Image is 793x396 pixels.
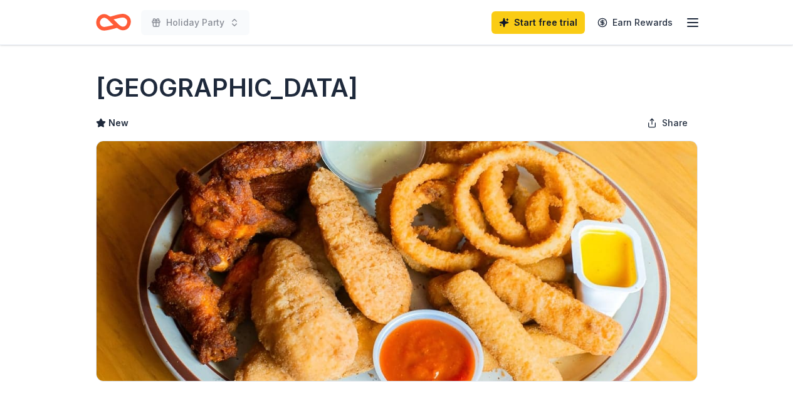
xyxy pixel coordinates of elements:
a: Earn Rewards [590,11,680,34]
a: Home [96,8,131,37]
span: New [108,115,129,131]
h1: [GEOGRAPHIC_DATA] [96,70,358,105]
button: Share [637,110,698,136]
span: Holiday Party [166,15,224,30]
button: Holiday Party [141,10,249,35]
a: Start free trial [491,11,585,34]
img: Image for Dublin Ranch Golf [97,141,697,381]
span: Share [662,115,688,131]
